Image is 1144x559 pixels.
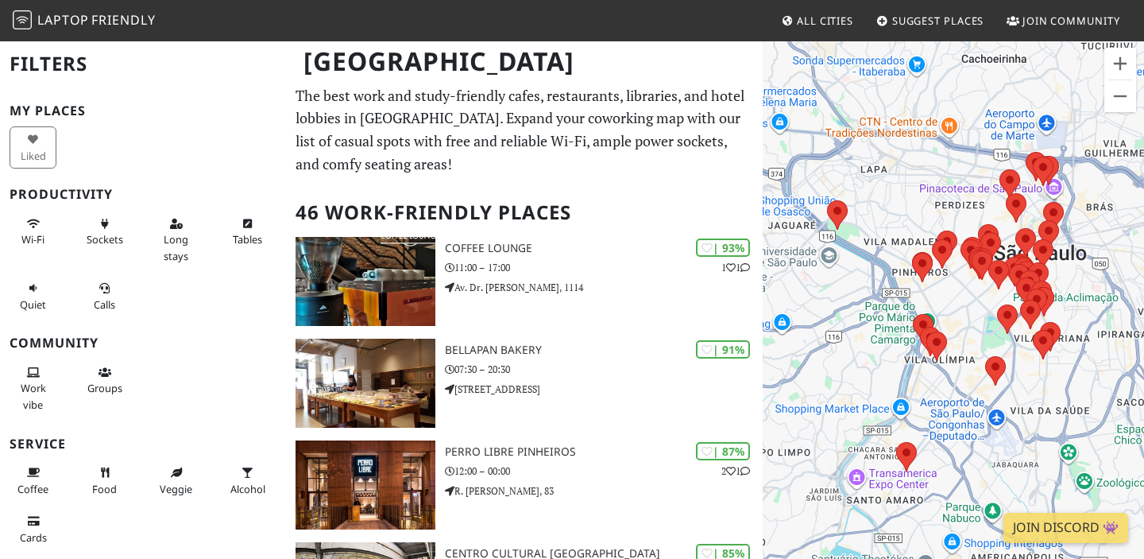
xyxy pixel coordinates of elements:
[445,483,763,499] p: R. [PERSON_NAME], 83
[10,359,56,417] button: Work vibe
[445,382,763,397] p: [STREET_ADDRESS]
[10,40,276,88] h2: Filters
[296,188,753,237] h2: 46 Work-Friendly Places
[291,40,759,83] h1: [GEOGRAPHIC_DATA]
[81,460,128,502] button: Food
[797,14,853,28] span: All Cities
[1104,80,1136,112] button: Zoom out
[1022,14,1120,28] span: Join Community
[445,445,763,459] h3: Perro Libre Pinheiros
[892,14,984,28] span: Suggest Places
[81,359,128,402] button: Groups
[224,211,271,253] button: Tables
[87,381,122,395] span: Group tables
[696,239,750,257] div: | 93%
[87,232,123,247] span: Power sockets
[92,482,117,496] span: Food
[775,6,860,35] a: All Cities
[696,442,750,460] div: | 87%
[13,7,156,35] a: LaptopFriendly LaptopFriendly
[1003,513,1128,543] a: Join Discord 👾
[870,6,991,35] a: Suggest Places
[10,508,56,550] button: Cards
[10,437,276,452] h3: Service
[21,381,46,411] span: People working
[10,275,56,317] button: Quiet
[1104,48,1136,80] button: Zoom in
[160,482,192,496] span: Veggie
[286,441,763,530] a: Perro Libre Pinheiros | 87% 21 Perro Libre Pinheiros 12:00 – 00:00 R. [PERSON_NAME], 83
[10,211,56,253] button: Wi-Fi
[445,464,763,479] p: 12:00 – 00:00
[20,530,47,545] span: Credit cards
[10,460,56,502] button: Coffee
[721,464,750,479] p: 2 1
[296,84,753,176] p: The best work and study-friendly cafes, restaurants, libraries, and hotel lobbies in [GEOGRAPHIC_...
[296,237,435,326] img: Coffee Lounge
[445,242,763,255] h3: Coffee Lounge
[164,232,188,262] span: Long stays
[445,260,763,275] p: 11:00 – 17:00
[296,441,435,530] img: Perro Libre Pinheiros
[153,460,199,502] button: Veggie
[721,260,750,275] p: 1 1
[1000,6,1127,35] a: Join Community
[286,339,763,428] a: Bellapan Bakery | 91% Bellapan Bakery 07:30 – 20:30 [STREET_ADDRESS]
[91,11,155,29] span: Friendly
[224,460,271,502] button: Alcohol
[81,275,128,317] button: Calls
[10,187,276,202] h3: Productivity
[230,482,265,496] span: Alcohol
[153,211,199,269] button: Long stays
[10,336,276,351] h3: Community
[94,297,115,312] span: Video/audio calls
[286,237,763,326] a: Coffee Lounge | 93% 11 Coffee Lounge 11:00 – 17:00 Av. Dr. [PERSON_NAME], 1114
[13,10,32,29] img: LaptopFriendly
[445,280,763,295] p: Av. Dr. [PERSON_NAME], 1114
[696,340,750,359] div: | 91%
[445,362,763,377] p: 07:30 – 20:30
[20,297,46,312] span: Quiet
[21,232,44,247] span: Stable Wi-Fi
[10,103,276,118] h3: My Places
[233,232,262,247] span: Work-friendly tables
[17,482,48,496] span: Coffee
[296,339,435,428] img: Bellapan Bakery
[445,344,763,357] h3: Bellapan Bakery
[37,11,89,29] span: Laptop
[81,211,128,253] button: Sockets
